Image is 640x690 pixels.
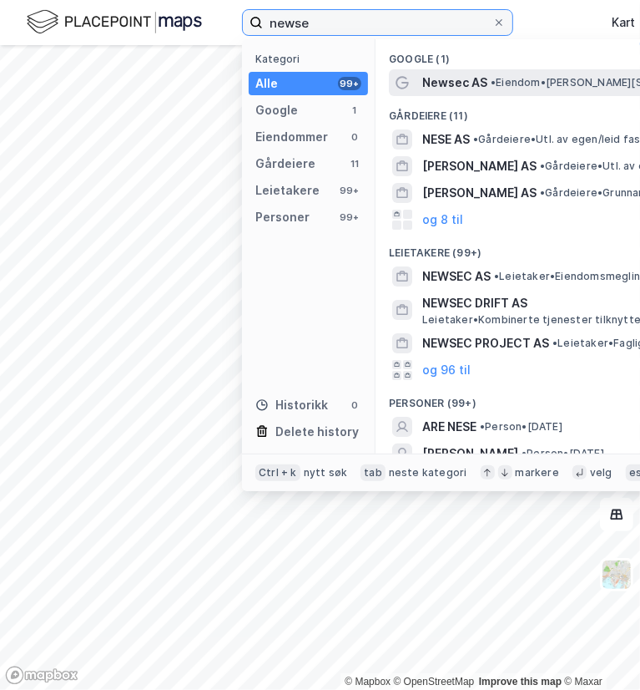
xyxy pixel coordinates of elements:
[338,184,361,197] div: 99+
[516,466,559,479] div: markere
[348,104,361,117] div: 1
[255,74,278,94] div: Alle
[480,420,485,433] span: •
[612,13,635,33] div: Kart
[348,157,361,170] div: 11
[473,133,478,145] span: •
[360,464,386,481] div: tab
[522,447,527,459] span: •
[263,10,492,35] input: Søk på adresse, matrikkel, gårdeiere, leietakere eller personer
[422,156,537,176] span: [PERSON_NAME] AS
[389,466,467,479] div: neste kategori
[255,180,320,200] div: Leietakere
[590,466,612,479] div: velg
[557,610,640,690] iframe: Chat Widget
[275,422,359,442] div: Delete history
[255,53,368,65] div: Kategori
[27,8,202,37] img: logo.f888ab2527a4732fd821a326f86c7f29.svg
[491,76,496,89] span: •
[422,183,537,203] span: [PERSON_NAME] AS
[394,676,475,687] a: OpenStreetMap
[255,395,328,415] div: Historikk
[480,420,562,434] span: Person • [DATE]
[348,130,361,144] div: 0
[494,270,499,282] span: •
[5,666,78,685] a: Mapbox homepage
[422,333,549,353] span: NEWSEC PROJECT AS
[422,417,476,437] span: ARE NESE
[255,100,298,120] div: Google
[422,73,487,93] span: Newsec AS
[422,360,471,380] button: og 96 til
[601,559,632,591] img: Z
[422,210,463,230] button: og 8 til
[304,466,348,479] div: nytt søk
[557,610,640,690] div: Kontrollprogram for chat
[345,676,391,687] a: Mapbox
[255,207,310,227] div: Personer
[348,398,361,412] div: 0
[540,160,545,172] span: •
[422,129,470,150] span: NESE AS
[338,211,361,224] div: 99+
[522,447,604,460] span: Person • [DATE]
[540,186,545,199] span: •
[255,127,328,147] div: Eiendommer
[255,464,300,481] div: Ctrl + k
[422,266,491,287] span: NEWSEC AS
[422,444,518,464] span: [PERSON_NAME]
[338,77,361,90] div: 99+
[255,154,315,174] div: Gårdeiere
[479,676,562,687] a: Improve this map
[552,337,557,349] span: •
